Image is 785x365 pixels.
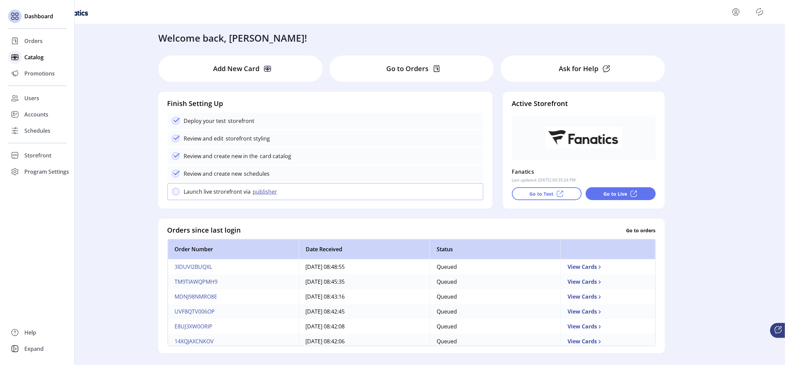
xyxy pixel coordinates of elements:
[168,304,299,319] td: UVF8QTV006OP
[168,260,299,275] td: 3IDUVI2BUQXL
[512,177,576,183] p: Last updated: [DATE] 09:35:24 PM
[24,168,69,176] span: Program Settings
[24,345,44,353] span: Expand
[559,64,598,74] p: Ask for Help
[299,289,430,304] td: [DATE] 08:43:16
[167,226,241,236] h4: Orders since last login
[430,289,560,304] td: Queued
[24,110,48,119] span: Accounts
[168,239,299,260] th: Order Number
[184,152,258,160] p: Review and create new in the
[731,6,741,17] button: menu
[560,289,655,304] td: View Cards
[512,99,655,109] h4: Active Storefront
[299,260,430,275] td: [DATE] 08:48:55
[299,304,430,319] td: [DATE] 08:42:45
[24,94,39,102] span: Users
[168,275,299,289] td: TM9TIAWQPMH9
[167,99,484,109] h4: Finish Setting Up
[168,319,299,334] td: E8UJ3XW0ORIP
[224,134,270,143] p: storefront styling
[184,170,242,178] p: Review and create new
[754,6,765,17] button: Publisher Panel
[430,319,560,334] td: Queued
[386,64,429,74] p: Go to Orders
[430,239,560,260] th: Status
[24,328,36,337] span: Help
[560,334,655,349] td: View Cards
[529,190,553,197] p: Go to Test
[24,12,53,20] span: Dashboard
[168,334,299,349] td: 14XQJAXCNKOV
[24,127,50,135] span: Schedules
[184,117,226,125] p: Deploy your test
[251,188,281,196] button: publisher
[184,188,251,196] p: Launch live strorefront via
[299,334,430,349] td: [DATE] 08:42:06
[184,134,224,143] p: Review and edit
[213,64,259,74] p: Add New Card
[430,304,560,319] td: Queued
[24,69,55,78] span: Promotions
[626,227,656,234] p: Go to orders
[299,319,430,334] td: [DATE] 08:42:08
[242,170,270,178] p: schedules
[168,289,299,304] td: MDNJ98NMRO8E
[560,304,655,319] td: View Cards
[430,260,560,275] td: Queued
[24,53,44,61] span: Catalog
[560,260,655,275] td: View Cards
[226,117,255,125] p: storefront
[560,275,655,289] td: View Cards
[258,152,292,160] p: card catalog
[603,190,627,197] p: Go to Live
[159,31,307,45] h3: Welcome back, [PERSON_NAME]!
[430,334,560,349] td: Queued
[24,37,43,45] span: Orders
[299,275,430,289] td: [DATE] 08:45:35
[299,239,430,260] th: Date Received
[24,151,51,159] span: Storefront
[430,275,560,289] td: Queued
[560,319,655,334] td: View Cards
[512,166,534,177] p: Fanatics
